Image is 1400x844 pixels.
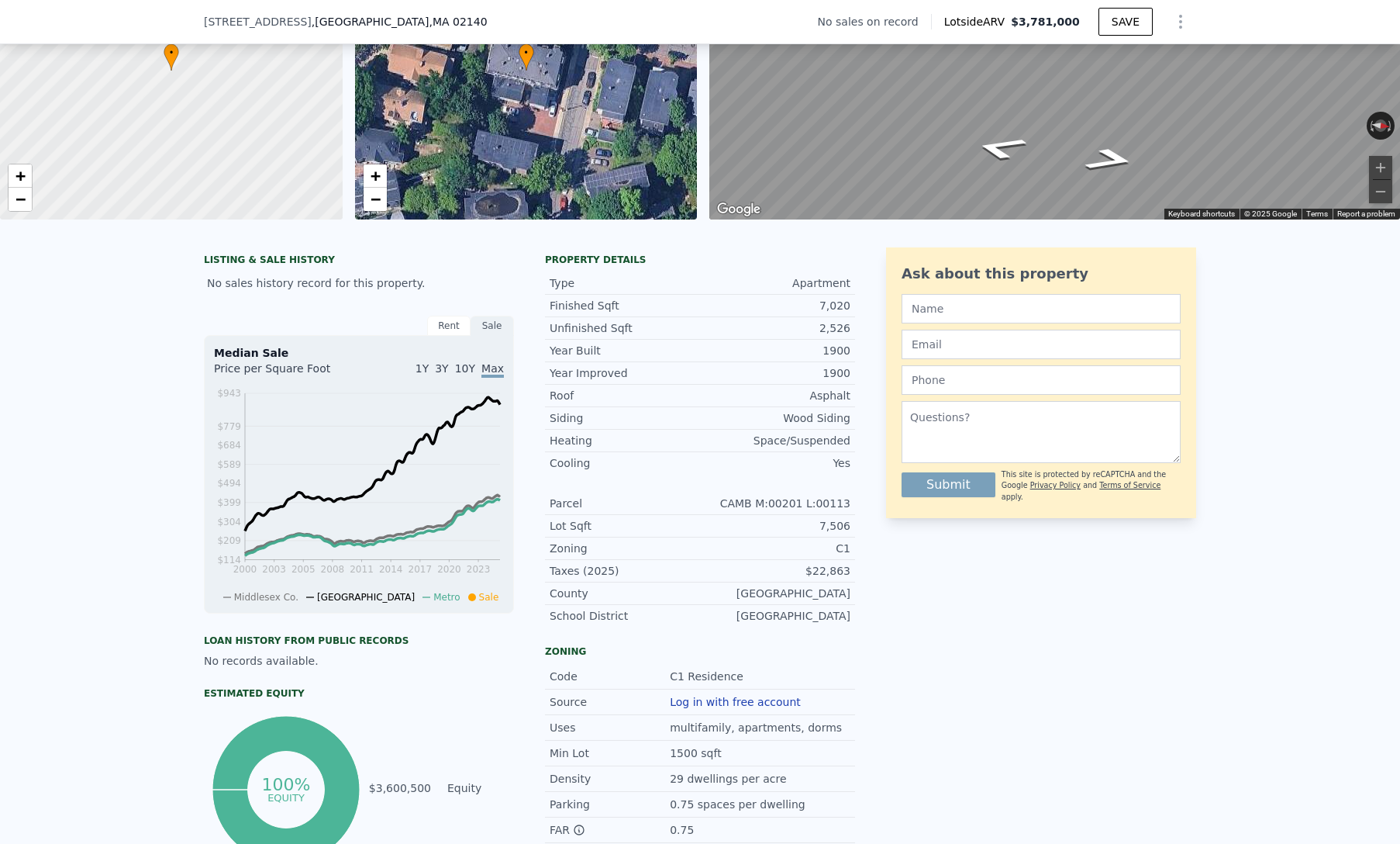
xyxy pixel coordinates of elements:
[902,472,995,497] button: Submit
[267,791,305,803] tspan: equity
[437,564,461,575] tspan: 2020
[700,320,850,336] div: 2,526
[291,564,316,575] tspan: 2005
[204,254,514,269] div: LISTING & SALE HISTORY
[550,455,700,471] div: Cooling
[545,254,855,266] div: Property details
[409,564,433,575] tspan: 2017
[204,635,514,647] div: Loan history from public records
[670,771,789,787] div: 29 dwellings per acre
[164,46,179,60] span: •
[550,433,700,448] div: Heating
[217,497,241,508] tspan: $399
[1011,16,1080,28] span: $3,781,000
[471,316,514,336] div: Sale
[944,14,1011,29] span: Lotside ARV
[1387,112,1395,140] button: Rotate clockwise
[1306,209,1328,218] a: Terms (opens in new tab)
[234,592,298,603] span: Middlesex Co.
[550,298,700,313] div: Finished Sqft
[214,345,504,361] div: Median Sale
[700,496,850,511] div: CAMB M:00201 L:00113
[550,518,700,534] div: Lot Sqft
[16,189,26,209] span: −
[902,330,1181,359] input: Email
[700,298,850,313] div: 7,020
[670,797,809,812] div: 0.75 spaces per dwelling
[455,362,475,375] span: 10Y
[519,43,534,71] div: •
[700,586,850,601] div: [GEOGRAPHIC_DATA]
[164,43,179,71] div: •
[1337,209,1395,218] a: Report a problem
[700,388,850,403] div: Asphalt
[370,166,380,185] span: +
[364,188,387,211] a: Zoom out
[700,518,850,534] div: 7,506
[700,541,850,556] div: C1
[550,745,670,761] div: Min Lot
[204,14,312,29] span: [STREET_ADDRESS]
[700,433,850,448] div: Space/Suspended
[217,388,241,399] tspan: $943
[550,410,700,426] div: Siding
[519,46,534,60] span: •
[550,822,670,838] div: FAR
[1165,6,1196,37] button: Show Options
[217,478,241,489] tspan: $494
[550,343,700,358] div: Year Built
[379,564,403,575] tspan: 2014
[9,188,32,211] a: Zoom out
[1369,156,1392,179] button: Zoom in
[1099,481,1160,489] a: Terms of Service
[700,343,850,358] div: 1900
[204,687,514,700] div: Estimated Equity
[317,592,415,603] span: [GEOGRAPHIC_DATA]
[550,388,700,403] div: Roof
[204,653,514,669] div: No records available.
[550,720,670,735] div: Uses
[427,316,471,336] div: Rent
[700,563,850,579] div: $22,863
[204,269,514,297] div: No sales history record for this property.
[435,362,448,375] span: 3Y
[550,694,670,710] div: Source
[550,771,670,787] div: Density
[217,440,241,451] tspan: $684
[16,166,26,185] span: +
[550,669,670,684] div: Code
[467,564,491,575] tspan: 2023
[370,189,380,209] span: −
[429,16,487,28] span: , MA 02140
[214,361,359,386] div: Price per Square Foot
[700,410,850,426] div: Wood Siding
[700,365,850,381] div: 1900
[550,496,700,511] div: Parcel
[670,822,697,838] div: 0.75
[217,535,241,546] tspan: $209
[550,797,670,812] div: Parking
[1168,209,1235,220] button: Keyboard shortcuts
[217,459,241,470] tspan: $589
[713,199,764,220] img: Google
[368,780,432,797] td: $3,600,500
[550,275,700,291] div: Type
[262,564,286,575] tspan: 2003
[350,564,374,575] tspan: 2011
[1244,209,1297,218] span: © 2025 Google
[700,455,850,471] div: Yes
[1098,8,1153,36] button: SAVE
[217,421,241,432] tspan: $779
[550,320,700,336] div: Unfinished Sqft
[550,365,700,381] div: Year Improved
[481,362,504,378] span: Max
[416,362,429,375] span: 1Y
[951,130,1049,166] path: Go South, Buena Vista Park
[444,780,514,797] td: Equity
[713,199,764,220] a: Open this area in Google Maps (opens a new window)
[1002,469,1181,503] div: This site is protected by reCAPTCHA and the Google and apply.
[1366,118,1395,133] button: Reset the view
[261,775,310,794] tspan: 100%
[1030,481,1081,489] a: Privacy Policy
[700,608,850,624] div: [GEOGRAPHIC_DATA]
